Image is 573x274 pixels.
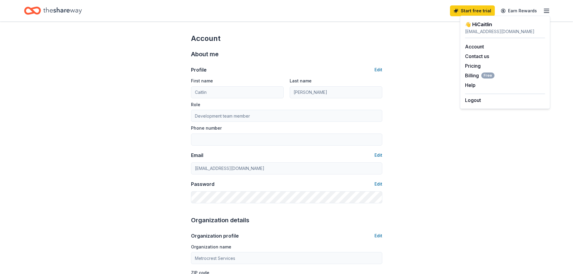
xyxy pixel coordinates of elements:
button: Help [465,82,476,89]
div: Password [191,180,214,188]
div: Organization profile [191,232,239,239]
div: Account [191,34,382,43]
div: Email [191,152,203,159]
a: Account [465,44,484,50]
button: Edit [374,232,382,239]
span: Free [481,72,494,79]
div: Profile [191,66,207,73]
div: [EMAIL_ADDRESS][DOMAIN_NAME] [465,28,545,35]
button: Edit [374,66,382,73]
label: First name [191,78,213,84]
a: Start free trial [450,5,495,16]
button: BillingFree [465,72,494,79]
label: Role [191,102,200,108]
label: Organization name [191,244,231,250]
label: Last name [290,78,312,84]
a: Pricing [465,63,481,69]
button: Contact us [465,53,489,60]
button: Logout [465,97,481,104]
div: 👋 Hi Caitlin [465,21,545,28]
div: Organization details [191,215,382,225]
div: About me [191,49,382,59]
label: Phone number [191,125,222,131]
span: Billing [465,72,494,79]
a: Home [24,4,82,18]
button: Edit [374,152,382,159]
button: Edit [374,180,382,188]
a: Earn Rewards [497,5,541,16]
